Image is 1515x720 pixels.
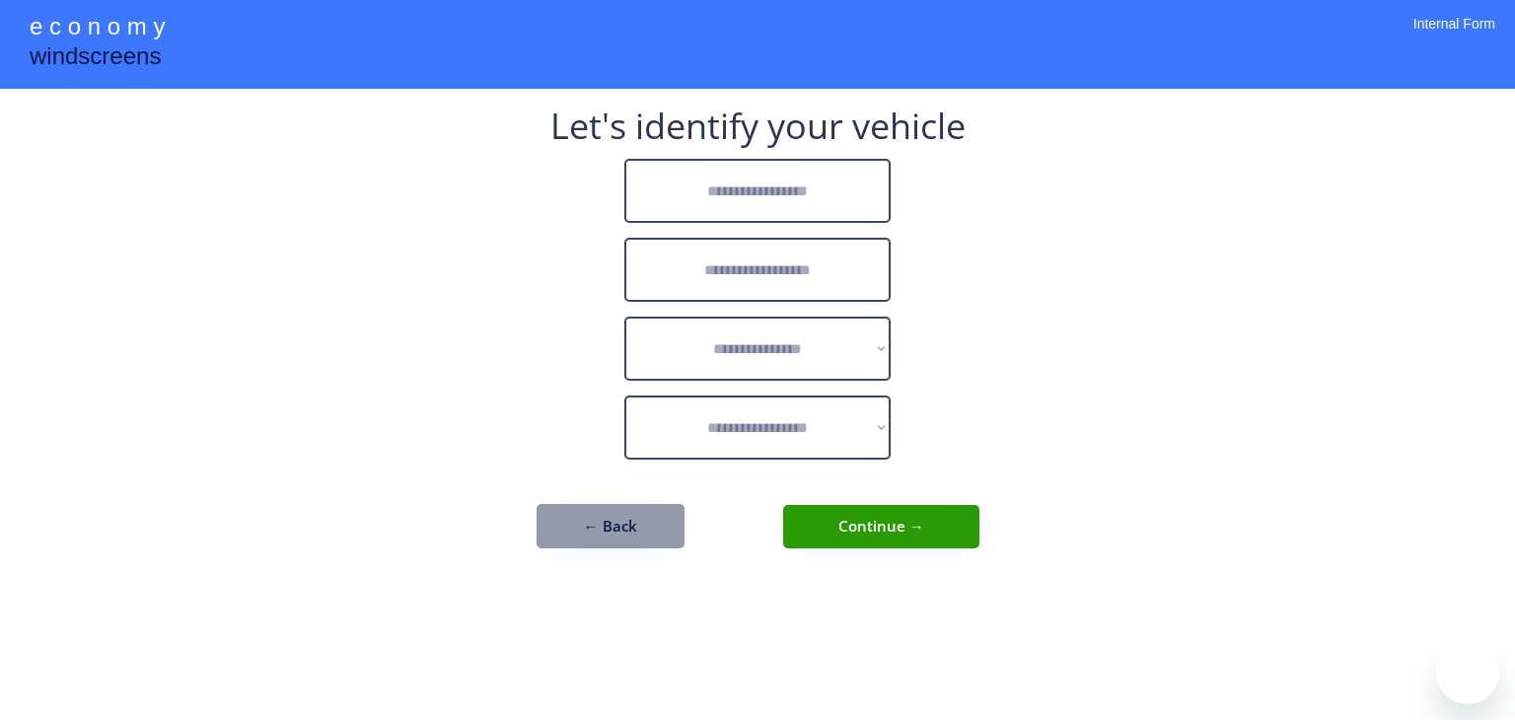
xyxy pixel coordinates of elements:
[30,10,165,47] div: e c o n o m y
[1436,641,1499,704] iframe: Button to launch messaging window
[537,504,685,548] button: ← Back
[783,505,979,548] button: Continue →
[1413,15,1495,59] div: Internal Form
[30,39,161,78] div: windscreens
[550,108,966,144] div: Let's identify your vehicle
